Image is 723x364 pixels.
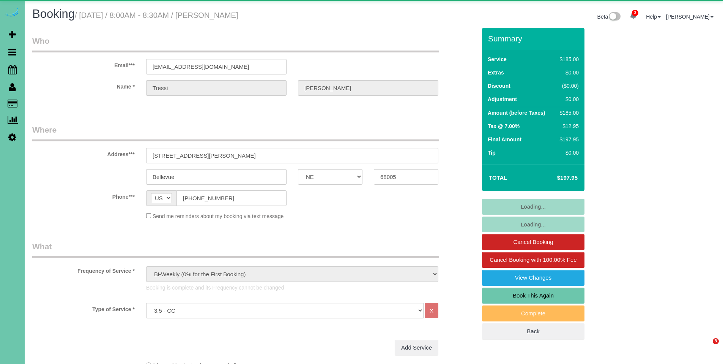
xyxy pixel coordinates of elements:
[32,124,439,141] legend: Where
[5,8,20,18] img: Automaid Logo
[482,270,584,286] a: View Changes
[488,34,581,43] h3: Summary
[488,69,504,76] label: Extras
[27,303,140,313] label: Type of Service *
[27,264,140,275] label: Frequency of Service *
[713,338,719,344] span: 3
[153,213,284,219] span: Send me reminders about my booking via text message
[597,14,621,20] a: Beta
[646,14,661,20] a: Help
[488,82,510,90] label: Discount
[488,122,520,130] label: Tax @ 7.00%
[32,241,439,258] legend: What
[626,8,641,24] a: 3
[488,55,507,63] label: Service
[557,109,579,117] div: $185.00
[534,175,578,181] h4: $197.95
[557,95,579,103] div: $0.00
[557,69,579,76] div: $0.00
[489,174,507,181] strong: Total
[32,7,75,21] span: Booking
[632,10,638,16] span: 3
[666,14,714,20] a: [PERSON_NAME]
[27,80,140,90] label: Name *
[488,149,496,157] label: Tip
[697,338,715,356] iframe: Intercom live chat
[557,136,579,143] div: $197.95
[488,109,545,117] label: Amount (before Taxes)
[482,252,584,268] a: Cancel Booking with 100.00% Fee
[488,95,517,103] label: Adjustment
[557,82,579,90] div: ($0.00)
[482,323,584,339] a: Back
[75,11,238,19] small: / [DATE] / 8:00AM - 8:30AM / [PERSON_NAME]
[608,12,621,22] img: New interface
[557,149,579,157] div: $0.00
[490,256,577,263] span: Cancel Booking with 100.00% Fee
[557,55,579,63] div: $185.00
[482,234,584,250] a: Cancel Booking
[32,35,439,52] legend: Who
[557,122,579,130] div: $12.95
[395,340,438,356] a: Add Service
[488,136,521,143] label: Final Amount
[482,288,584,304] a: Book This Again
[146,284,438,291] p: Booking is complete and its Frequency cannot be changed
